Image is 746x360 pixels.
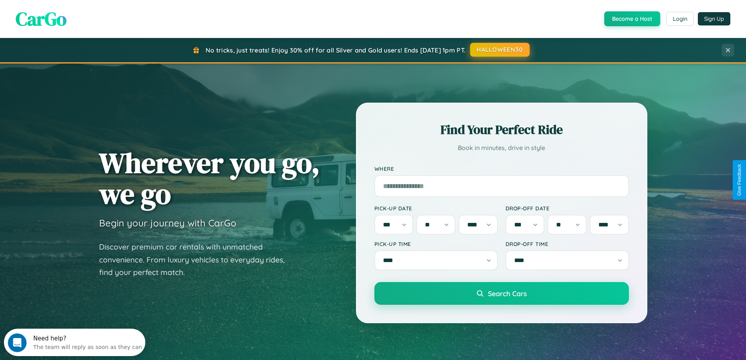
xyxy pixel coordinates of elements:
[604,11,660,26] button: Become a Host
[470,43,530,57] button: HALLOWEEN30
[3,3,146,25] div: Open Intercom Messenger
[506,241,629,247] label: Drop-off Time
[488,289,527,298] span: Search Cars
[29,7,138,13] div: Need help?
[374,165,629,172] label: Where
[737,164,742,196] div: Give Feedback
[374,282,629,305] button: Search Cars
[99,241,295,279] p: Discover premium car rentals with unmatched convenience. From luxury vehicles to everyday rides, ...
[206,46,466,54] span: No tricks, just treats! Enjoy 30% off for all Silver and Gold users! Ends [DATE] 1pm PT.
[506,205,629,212] label: Drop-off Date
[698,12,730,25] button: Sign Up
[374,142,629,154] p: Book in minutes, drive in style
[8,333,27,352] iframe: Intercom live chat
[374,241,498,247] label: Pick-up Time
[666,12,694,26] button: Login
[374,205,498,212] label: Pick-up Date
[374,121,629,138] h2: Find Your Perfect Ride
[99,217,237,229] h3: Begin your journey with CarGo
[29,13,138,21] div: The team will reply as soon as they can
[4,329,145,356] iframe: Intercom live chat discovery launcher
[99,147,320,209] h1: Wherever you go, we go
[16,6,67,32] span: CarGo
